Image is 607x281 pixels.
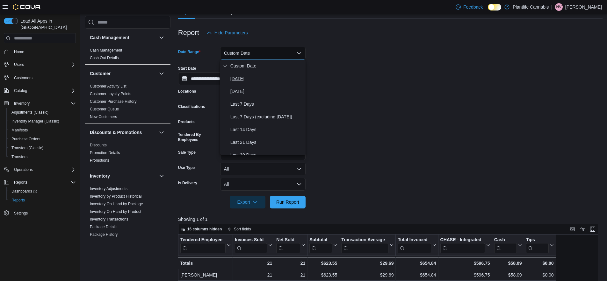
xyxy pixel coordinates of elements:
a: Package History [90,232,118,237]
button: Transfers (Classic) [6,144,78,152]
label: Classifications [178,104,205,109]
div: $623.55 [309,259,337,267]
span: Package History [90,232,118,237]
span: Dashboards [9,187,76,195]
span: Transfers (Classic) [9,144,76,152]
button: Export [230,196,265,208]
button: Adjustments (Classic) [6,108,78,117]
span: NV [556,3,562,11]
span: Load All Apps in [GEOGRAPHIC_DATA] [18,18,76,31]
span: Reports [9,196,76,204]
a: Home [11,48,27,56]
button: Customers [1,73,78,82]
a: Transfers [9,153,30,161]
span: Catalog [14,88,27,93]
a: Dashboards [6,187,78,196]
div: Tips [526,237,548,253]
button: Operations [11,166,35,173]
a: Inventory by Product Historical [90,194,142,199]
div: $596.75 [440,271,490,279]
span: Package Details [90,224,118,229]
span: Hide Parameters [214,30,248,36]
span: Last 7 Days (excluding [DATE]) [230,113,303,121]
div: $623.55 [309,271,337,279]
div: $29.69 [341,259,394,267]
div: Invoices Sold [235,237,267,243]
button: Enter fullscreen [589,225,596,233]
button: Cash Management [158,34,165,41]
label: Use Type [178,165,195,170]
button: Invoices Sold [235,237,272,253]
span: Transfers [9,153,76,161]
div: $58.09 [494,259,522,267]
span: Adjustments (Classic) [9,109,76,116]
div: Inventory [85,185,170,271]
button: Discounts & Promotions [158,129,165,136]
p: | [551,3,553,11]
button: Inventory Manager (Classic) [6,117,78,126]
button: Reports [6,196,78,205]
span: Operations [14,167,33,172]
button: Home [1,47,78,56]
div: Cash [494,237,517,253]
a: Promotion Details [90,151,120,155]
div: Nico Velasquez [555,3,563,11]
div: $654.84 [398,259,436,267]
span: Purchase Orders [9,135,76,143]
div: $654.84 [398,271,436,279]
span: Customer Queue [90,107,119,112]
button: Reports [11,179,30,186]
button: Inventory [90,173,156,179]
a: Transfers (Classic) [9,144,46,152]
button: Inventory [1,99,78,108]
span: Cash Management [90,48,122,53]
a: Dashboards [9,187,40,195]
h3: Customer [90,70,111,77]
a: Discounts [90,143,107,147]
span: Settings [11,209,76,217]
button: All [220,163,306,175]
button: Catalog [11,87,30,95]
a: Customer Purchase History [90,99,137,104]
p: Showing 1 of 1 [178,216,603,222]
button: Total Invoiced [398,237,436,253]
button: Customer [90,70,156,77]
span: New Customers [90,114,117,119]
button: Keyboard shortcuts [568,225,576,233]
span: Transfers (Classic) [11,145,43,151]
span: Inventory [14,101,30,106]
button: Inventory [158,172,165,180]
button: Tendered Employee [180,237,231,253]
div: Cash Management [85,46,170,64]
button: Purchase Orders [6,135,78,144]
button: CHASE - Integrated [440,237,490,253]
span: [DATE] [230,75,303,82]
button: Users [1,60,78,69]
span: Customers [14,75,33,81]
div: Tendered Employee [180,237,226,243]
div: $0.00 [526,259,553,267]
span: Custom Date [230,62,303,70]
span: Last 30 Days [230,151,303,159]
a: Inventory On Hand by Package [90,202,143,206]
span: Run Report [276,199,299,205]
span: Home [14,49,24,54]
a: Customers [11,74,35,82]
div: Subtotal [309,237,332,253]
span: 16 columns hidden [187,227,222,232]
div: Transaction Average [341,237,388,243]
button: Display options [579,225,586,233]
span: Catalog [11,87,76,95]
span: Dashboards [11,189,37,194]
a: Inventory Transactions [90,217,128,221]
div: CHASE - Integrated [440,237,485,253]
a: Feedback [453,1,485,13]
span: Home [11,48,76,56]
button: Subtotal [309,237,337,253]
a: Customer Activity List [90,84,126,88]
label: Products [178,119,195,124]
